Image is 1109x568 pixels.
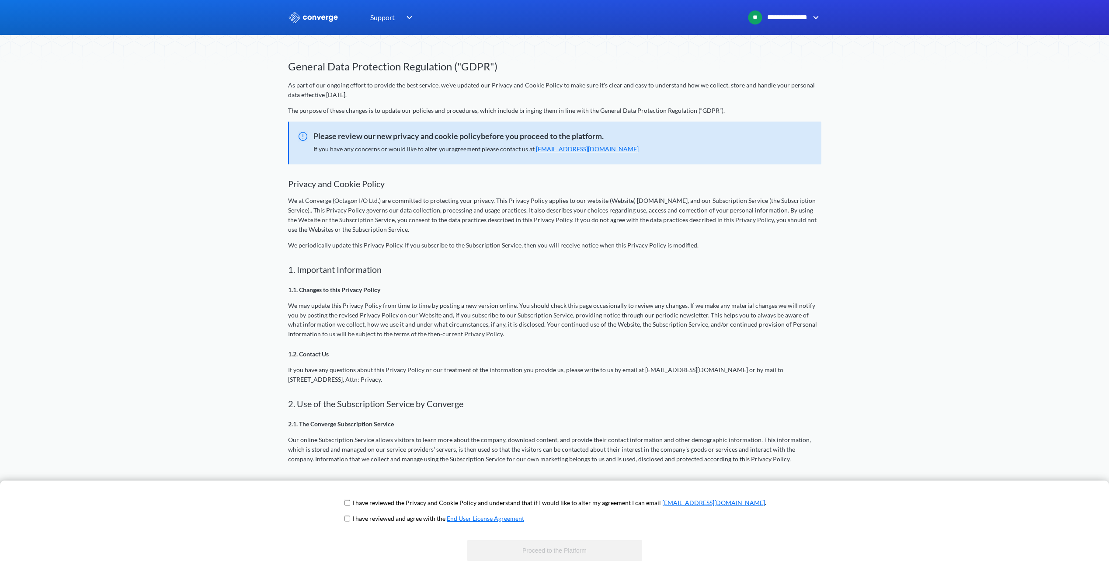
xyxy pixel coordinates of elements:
[288,285,821,295] p: 1.1. Changes to this Privacy Policy
[288,349,821,359] p: 1.2. Contact Us
[288,12,339,23] img: logo_ewhite.svg
[288,106,821,115] p: The purpose of these changes is to update our policies and procedures, which include bringing the...
[288,435,821,464] p: Our online Subscription Service allows visitors to learn more about the company, download content...
[288,419,821,429] p: 2.1. The Converge Subscription Service
[352,498,766,508] p: I have reviewed the Privacy and Cookie Policy and understand that if I would like to alter my agr...
[288,240,821,250] p: We periodically update this Privacy Policy. If you subscribe to the Subscription Service, then yo...
[288,301,821,339] p: We may update this Privacy Policy from time to time by posting a new version online. You should c...
[288,264,821,275] h2: 1. Important Information
[352,514,524,523] p: I have reviewed and agree with the
[447,515,524,522] a: End User License Agreement
[288,478,821,488] h2: 3. Information We Collect
[288,178,821,189] h2: Privacy and Cookie Policy
[662,499,765,506] a: [EMAIL_ADDRESS][DOMAIN_NAME]
[401,12,415,23] img: downArrow.svg
[288,398,821,409] h2: 2. Use of the Subscription Service by Converge
[288,196,821,234] p: We at Converge (Octagon I/O Ltd.) are committed to protecting your privacy. This Privacy Policy a...
[370,12,395,23] span: Support
[467,540,642,561] button: Proceed to the Platform
[288,365,821,384] p: If you have any questions about this Privacy Policy or our treatment of the information you provi...
[313,145,639,153] span: If you have any concerns or would like to alter your agreement please contact us at
[536,145,639,153] a: [EMAIL_ADDRESS][DOMAIN_NAME]
[807,12,821,23] img: downArrow.svg
[288,80,821,100] p: As part of our ongoing effort to provide the best service, we've updated our Privacy and Cookie P...
[289,130,813,143] span: Please review our new privacy and cookie policybefore you proceed to the platform.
